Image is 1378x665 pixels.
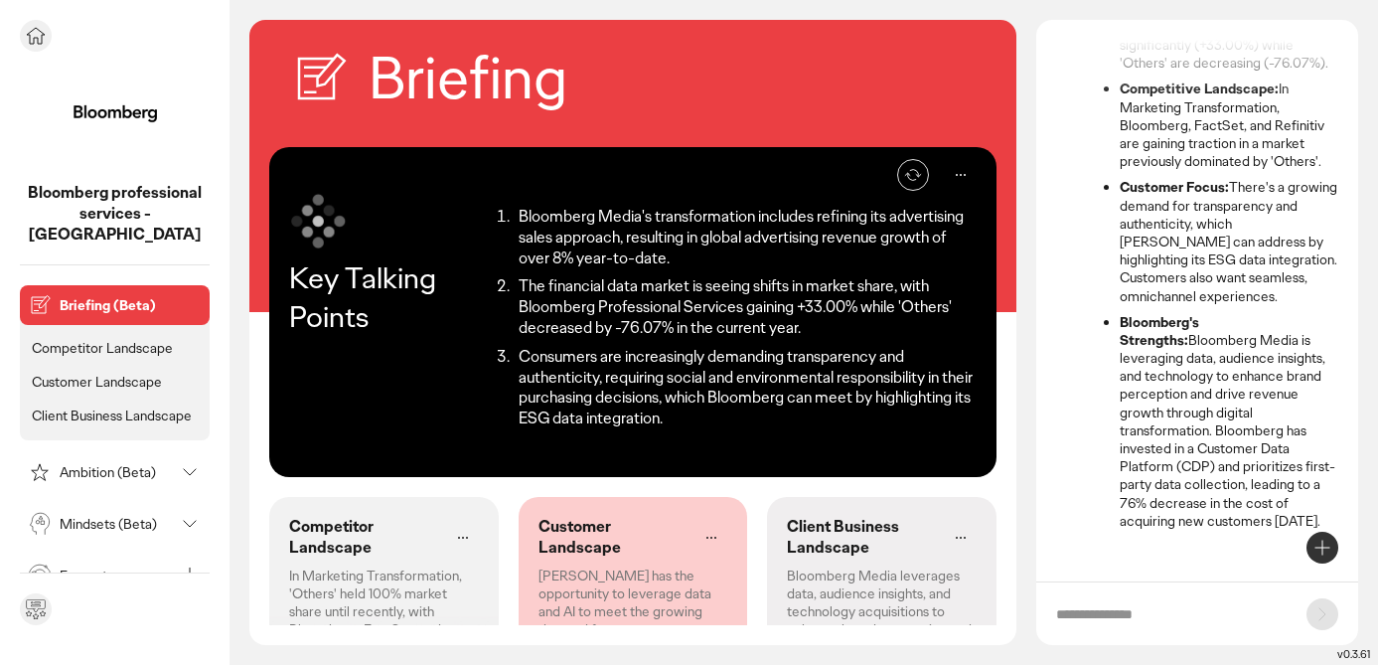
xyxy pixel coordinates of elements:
[60,465,174,479] p: Ambition (Beta)
[1120,80,1279,97] strong: Competitive Landscape:
[289,258,487,336] p: Key Talking Points
[32,373,162,391] p: Customer Landscape
[60,569,174,582] p: Ecosystems
[369,40,567,117] h2: Briefing
[513,207,977,268] li: Bloomberg Media's transformation includes refining its advertising sales approach, resulting in g...
[1120,178,1338,304] li: There's a growing demand for transparency and authenticity, which [PERSON_NAME] can address by hi...
[787,567,977,657] p: Bloomberg Media leverages data, audience insights, and technology acquisitions to enhance brand p...
[538,517,689,559] p: Customer Landscape
[513,347,977,429] li: Consumers are increasingly demanding transparency and authenticity, requiring social and environm...
[289,567,479,657] p: In Marketing Transformation, 'Others' held 100% market share until recently, with Bloomberg, Fact...
[32,339,173,357] p: Competitor Landscape
[66,64,165,163] img: project avatar
[289,191,349,250] img: symbol
[289,517,439,559] p: Competitor Landscape
[1120,80,1338,170] li: In Marketing Transformation, Bloomberg, FactSet, and Refinitiv are gaining traction in a market p...
[60,517,174,531] p: Mindsets (Beta)
[20,593,52,625] div: Send feedback
[1120,178,1229,196] strong: Customer Focus:
[787,517,937,559] p: Client Business Landscape
[538,567,728,657] p: [PERSON_NAME] has the opportunity to leverage data and AI to meet the growing demand for transpar...
[513,276,977,338] li: The financial data market is seeing shifts in market share, with Bloomberg Professional Services ...
[1120,313,1338,530] li: Bloomberg Media is leveraging data, audience insights, and technology to enhance brand perception...
[20,183,210,245] p: Bloomberg professional services - USA
[60,298,202,312] p: Briefing (Beta)
[32,407,192,424] p: Client Business Landscape
[897,159,929,191] button: Refresh
[1120,313,1199,349] strong: Bloomberg's Strengths:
